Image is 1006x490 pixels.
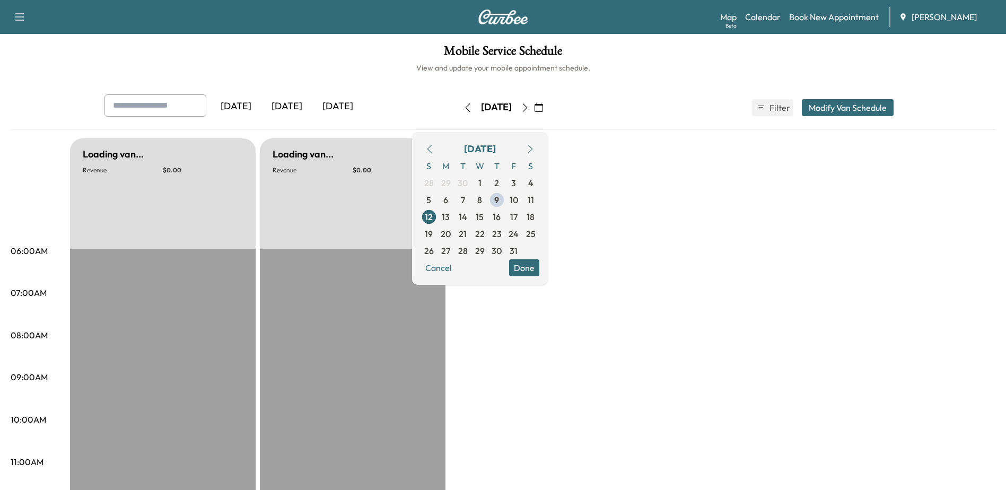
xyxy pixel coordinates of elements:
div: [DATE] [312,94,363,119]
span: 21 [459,227,467,240]
span: S [421,157,438,174]
span: 7 [461,194,465,206]
span: 31 [510,244,518,257]
span: 20 [441,227,451,240]
span: M [438,157,454,174]
p: 10:00AM [11,413,46,426]
span: 25 [526,227,536,240]
span: 24 [509,227,519,240]
p: $ 0.00 [163,166,243,174]
p: Revenue [273,166,353,174]
span: 11 [528,194,534,206]
button: Filter [752,99,793,116]
a: Book New Appointment [789,11,879,23]
h5: Loading van... [83,147,144,162]
span: [PERSON_NAME] [912,11,977,23]
span: Filter [769,101,789,114]
div: [DATE] [211,94,261,119]
span: 29 [441,177,451,189]
span: 12 [425,211,433,223]
img: Curbee Logo [478,10,529,24]
span: 28 [458,244,468,257]
span: 9 [494,194,499,206]
span: S [522,157,539,174]
div: Beta [725,22,737,30]
span: 13 [442,211,450,223]
span: F [505,157,522,174]
span: 3 [511,177,516,189]
h6: View and update your mobile appointment schedule. [11,63,995,73]
span: 23 [492,227,502,240]
span: 26 [424,244,434,257]
span: 5 [426,194,431,206]
p: 06:00AM [11,244,48,257]
span: 19 [425,227,433,240]
a: MapBeta [720,11,737,23]
span: 18 [527,211,535,223]
p: Revenue [83,166,163,174]
span: 2 [494,177,499,189]
button: Done [509,259,539,276]
span: 28 [424,177,434,189]
span: T [454,157,471,174]
span: 30 [492,244,502,257]
p: $ 0.00 [353,166,433,174]
span: 1 [478,177,482,189]
p: 07:00AM [11,286,47,299]
span: 14 [459,211,467,223]
p: 09:00AM [11,371,48,383]
button: Cancel [421,259,457,276]
span: 16 [493,211,501,223]
span: 27 [441,244,450,257]
h5: Loading van... [273,147,334,162]
span: 10 [510,194,518,206]
span: 22 [475,227,485,240]
div: [DATE] [481,101,512,114]
button: Modify Van Schedule [802,99,894,116]
span: 8 [477,194,482,206]
div: [DATE] [261,94,312,119]
span: 17 [510,211,518,223]
h1: Mobile Service Schedule [11,45,995,63]
div: [DATE] [464,142,496,156]
p: 08:00AM [11,329,48,342]
span: T [488,157,505,174]
span: W [471,157,488,174]
span: 6 [443,194,448,206]
span: 15 [476,211,484,223]
span: 29 [475,244,485,257]
span: 30 [458,177,468,189]
span: 4 [528,177,533,189]
a: Calendar [745,11,781,23]
p: 11:00AM [11,456,43,468]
